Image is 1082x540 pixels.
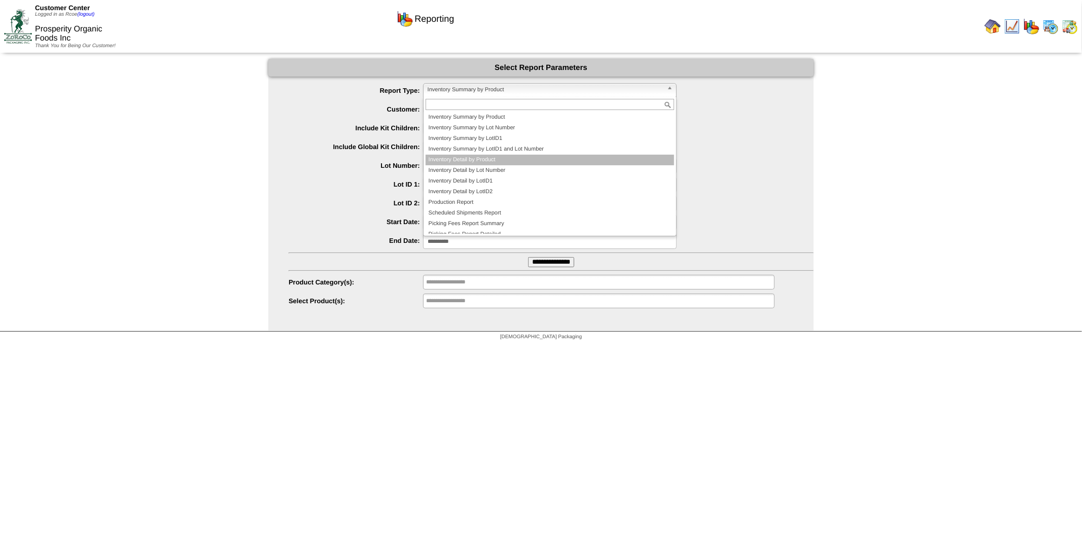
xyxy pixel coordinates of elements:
[426,144,674,155] li: Inventory Summary by LotID1 and Lot Number
[426,219,674,229] li: Picking Fees Report Summary
[289,278,423,286] label: Product Category(s):
[426,229,674,240] li: Picking Fees Report Detailed
[426,176,674,187] li: Inventory Detail by LotID1
[500,334,582,340] span: [DEMOGRAPHIC_DATA] Packaging
[1004,18,1020,34] img: line_graph.gif
[289,218,423,226] label: Start Date:
[426,165,674,176] li: Inventory Detail by Lot Number
[77,12,94,17] a: (logout)
[426,123,674,133] li: Inventory Summary by Lot Number
[426,187,674,197] li: Inventory Detail by LotID2
[428,84,663,96] span: Inventory Summary by Product
[289,143,423,151] label: Include Global Kit Children:
[35,25,102,43] span: Prosperity Organic Foods Inc
[426,208,674,219] li: Scheduled Shipments Report
[414,14,454,24] span: Reporting
[397,11,413,27] img: graph.gif
[4,9,32,43] img: ZoRoCo_Logo(Green%26Foil)%20jpg.webp
[289,199,423,207] label: Lot ID 2:
[289,105,423,113] label: Customer:
[35,4,90,12] span: Customer Center
[289,102,814,114] span: Prosperity Organic Foods Inc
[35,43,116,49] span: Thank You for Being Our Customer!
[35,12,94,17] span: Logged in as Rcoe
[289,181,423,188] label: Lot ID 1:
[289,124,423,132] label: Include Kit Children:
[1062,18,1078,34] img: calendarinout.gif
[289,87,423,94] label: Report Type:
[289,297,423,305] label: Select Product(s):
[426,112,674,123] li: Inventory Summary by Product
[1023,18,1039,34] img: graph.gif
[985,18,1001,34] img: home.gif
[426,155,674,165] li: Inventory Detail by Product
[289,162,423,169] label: Lot Number:
[426,133,674,144] li: Inventory Summary by LotID1
[426,197,674,208] li: Production Report
[1042,18,1059,34] img: calendarprod.gif
[268,59,814,77] div: Select Report Parameters
[289,237,423,244] label: End Date:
